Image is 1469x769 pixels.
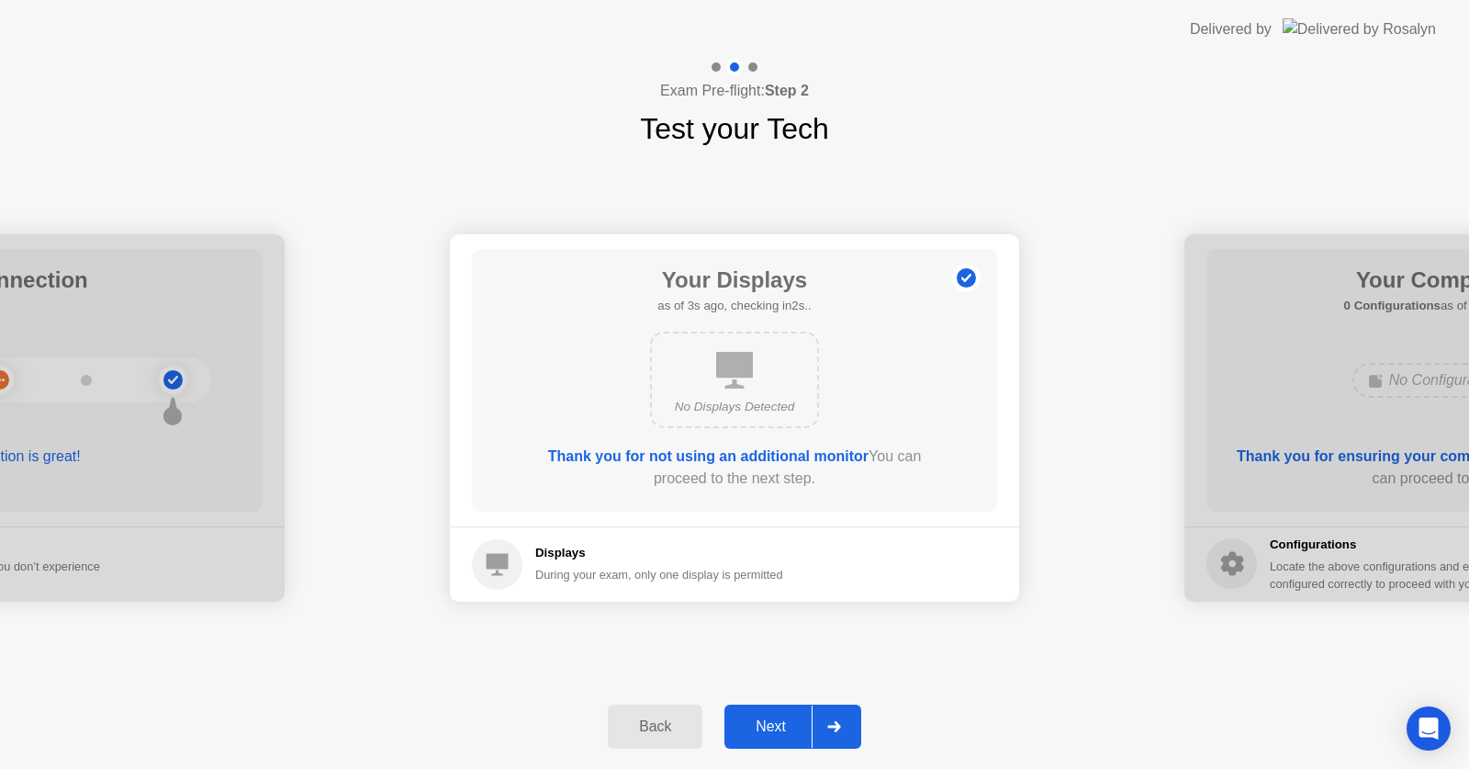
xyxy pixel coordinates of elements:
[730,718,812,735] div: Next
[535,566,783,583] div: During your exam, only one display is permitted
[1283,18,1436,40] img: Delivered by Rosalyn
[524,446,945,490] div: You can proceed to the next step.
[608,705,702,749] button: Back
[1407,707,1451,751] div: Open Intercom Messenger
[660,80,809,102] h4: Exam Pre-flight:
[613,718,697,735] div: Back
[657,297,811,315] h5: as of 3s ago, checking in2s..
[657,264,811,297] h1: Your Displays
[724,705,861,749] button: Next
[667,398,802,416] div: No Displays Detected
[1190,18,1272,40] div: Delivered by
[535,544,783,562] h5: Displays
[548,448,869,464] b: Thank you for not using an additional monitor
[765,83,809,98] b: Step 2
[640,107,829,151] h1: Test your Tech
